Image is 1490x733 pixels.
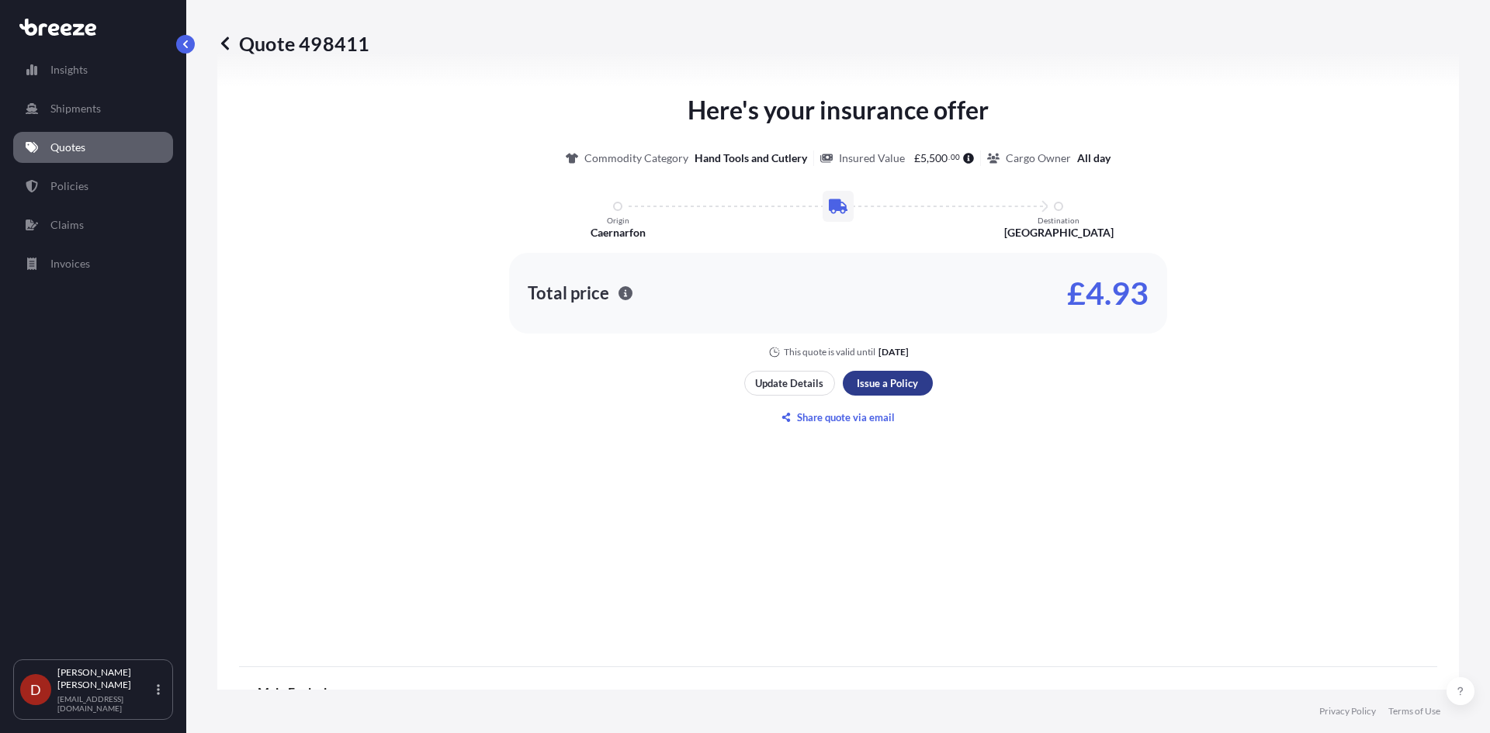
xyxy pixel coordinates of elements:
p: Commodity Category [584,150,688,166]
span: . [948,154,950,160]
a: Shipments [13,93,173,124]
p: Issue a Policy [857,375,918,391]
p: [PERSON_NAME] [PERSON_NAME] [57,666,154,691]
p: Here's your insurance offer [688,92,989,129]
button: Share quote via email [744,405,933,430]
p: Invoices [50,256,90,271]
p: Policies [50,178,88,194]
p: Quote 498411 [217,31,369,56]
button: Issue a Policy [843,371,933,396]
p: Total price [528,285,609,301]
span: Main Exclusions [258,684,346,700]
span: £ [914,153,920,164]
p: Shipments [50,101,101,116]
p: Quotes [50,140,85,155]
div: Main Exclusions [258,673,1419,711]
span: 5 [920,153,927,164]
a: Privacy Policy [1319,705,1376,717]
a: Invoices [13,248,173,279]
p: Share quote via email [797,410,895,425]
span: D [30,682,41,697]
p: Origin [607,216,629,225]
a: Insights [13,54,173,85]
a: Quotes [13,132,173,163]
p: [DATE] [878,346,909,358]
span: , [927,153,929,164]
span: 00 [951,154,960,160]
p: Insights [50,62,88,78]
p: [EMAIL_ADDRESS][DOMAIN_NAME] [57,694,154,713]
p: Hand Tools and Cutlery [695,150,807,166]
button: Update Details [744,371,835,396]
p: This quote is valid until [784,346,875,358]
p: Insured Value [839,150,905,166]
span: 500 [929,153,948,164]
p: Caernarfon [591,225,646,240]
p: £4.93 [1067,281,1149,306]
a: Terms of Use [1388,705,1440,717]
a: Policies [13,171,173,202]
p: Update Details [755,375,823,391]
a: Claims [13,209,173,240]
p: Cargo Owner [1006,150,1071,166]
p: Destination [1038,216,1079,225]
p: Claims [50,217,84,233]
p: [GEOGRAPHIC_DATA] [1004,225,1114,240]
p: All day [1077,150,1111,166]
